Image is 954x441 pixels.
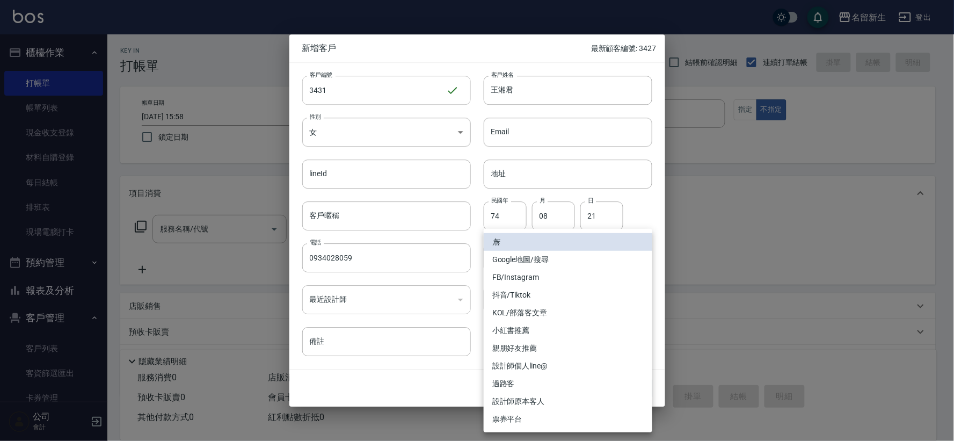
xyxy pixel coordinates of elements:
[484,286,652,304] li: 抖音/Tiktok
[484,357,652,375] li: 設計師個人line@
[484,339,652,357] li: 親朋好友推薦
[484,304,652,322] li: KOL/部落客文章
[484,410,652,428] li: 票券平台
[484,269,652,286] li: FB/Instagram
[484,322,652,339] li: 小紅書推薦
[484,251,652,269] li: Google地圖/搜尋
[484,375,652,393] li: 過路客
[484,393,652,410] li: 設計師原本客人
[492,236,500,248] em: 無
